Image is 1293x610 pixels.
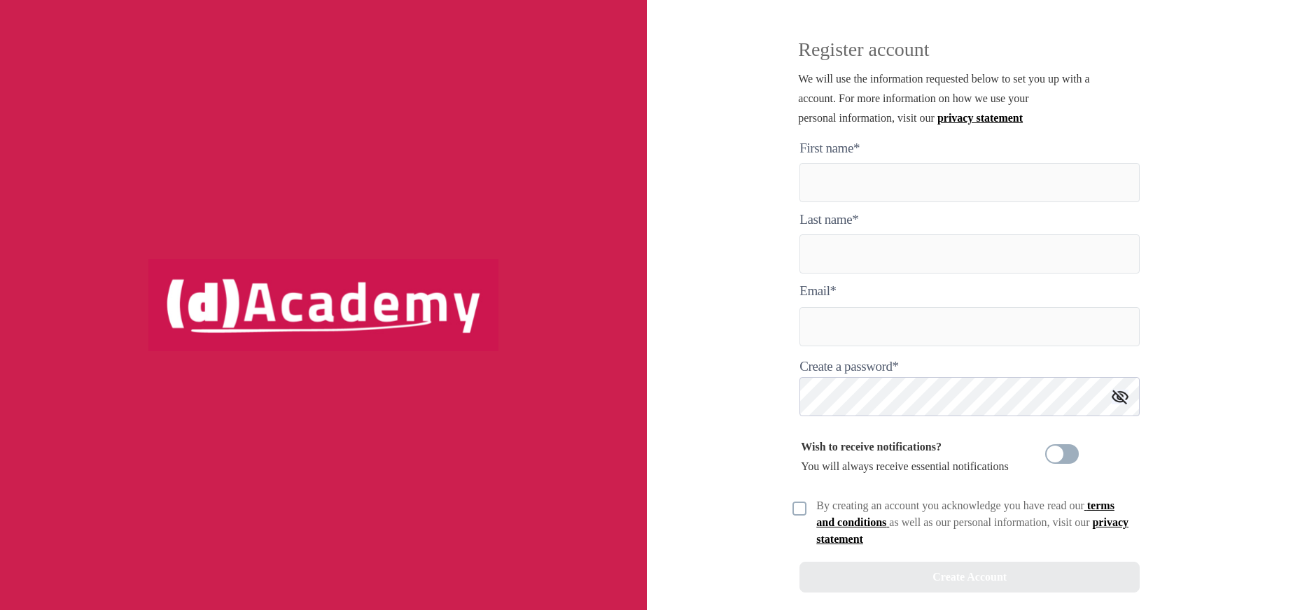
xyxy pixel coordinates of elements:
[799,562,1140,593] button: Create Account
[792,502,806,516] img: unCheck
[801,441,942,453] b: Wish to receive notifications?
[148,259,498,351] img: logo
[937,112,1023,124] a: privacy statement
[798,73,1089,124] span: We will use the information requested below to set you up with a account. For more information on...
[801,437,1009,476] div: You will always receive essential notifications
[1112,390,1128,404] img: icon
[816,497,1131,548] div: By creating an account you acknowledge you have read our as well as our personal information, vis...
[932,567,1007,587] div: Create Account
[798,41,1148,69] p: Register account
